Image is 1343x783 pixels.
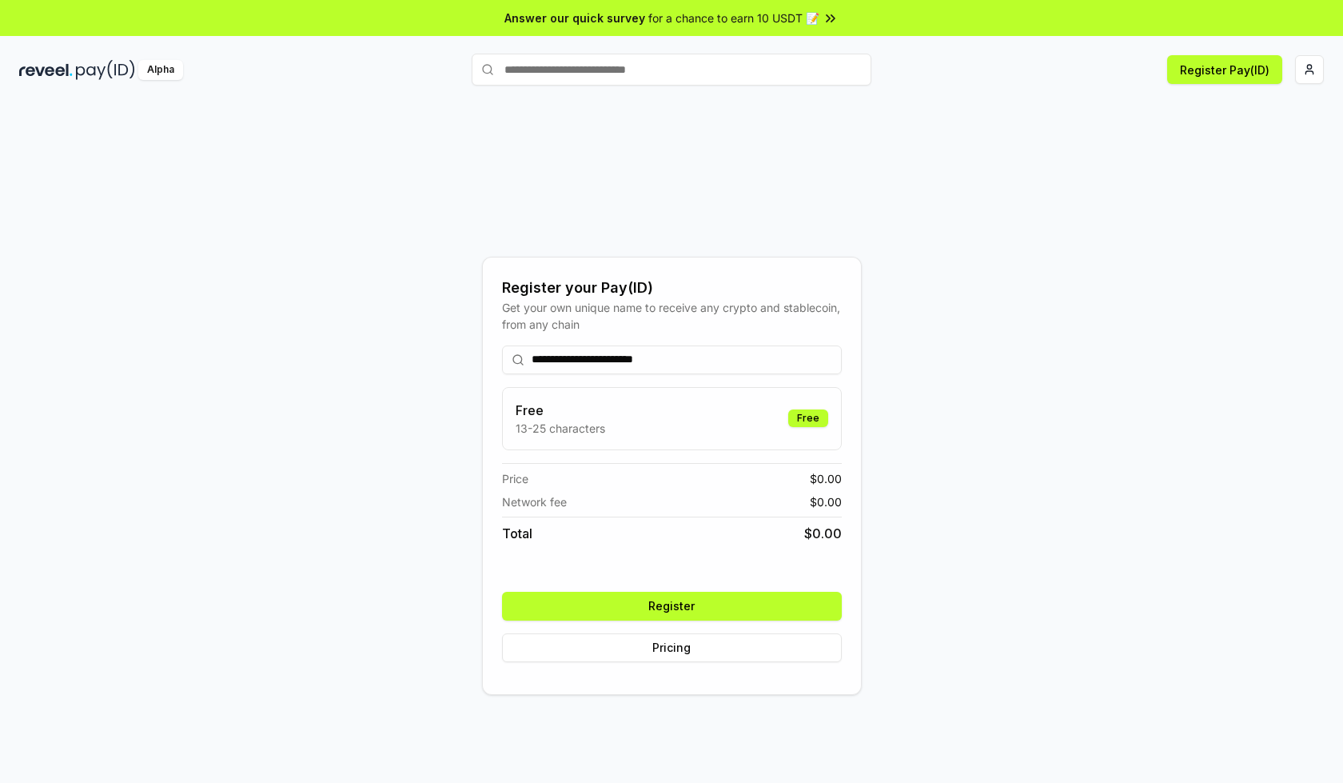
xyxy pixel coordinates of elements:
span: $ 0.00 [810,470,842,487]
span: Price [502,470,528,487]
span: $ 0.00 [804,524,842,543]
button: Register Pay(ID) [1167,55,1282,84]
button: Pricing [502,633,842,662]
span: Network fee [502,493,567,510]
h3: Free [516,401,605,420]
span: $ 0.00 [810,493,842,510]
img: pay_id [76,60,135,80]
div: Register your Pay(ID) [502,277,842,299]
span: for a chance to earn 10 USDT 📝 [648,10,819,26]
span: Answer our quick survey [504,10,645,26]
p: 13-25 characters [516,420,605,437]
div: Free [788,409,828,427]
span: Total [502,524,532,543]
img: reveel_dark [19,60,73,80]
div: Get your own unique name to receive any crypto and stablecoin, from any chain [502,299,842,333]
button: Register [502,592,842,621]
div: Alpha [138,60,183,80]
